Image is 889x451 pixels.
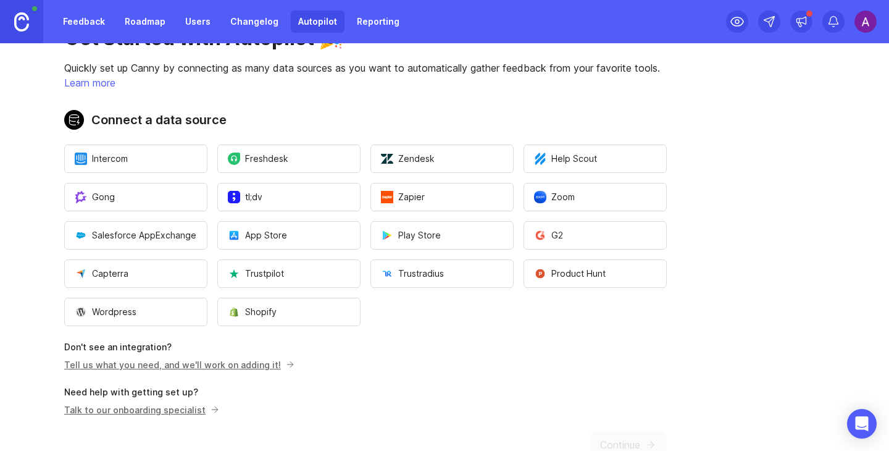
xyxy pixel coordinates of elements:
button: Talk to our onboarding specialist [64,403,220,416]
img: Canny Home [14,12,29,32]
span: Capterra [75,268,128,280]
span: Gong [75,191,115,203]
button: Open a modal to start the flow of installing Play Store. [370,221,514,250]
div: Open Intercom Messenger [847,409,877,439]
p: Don't see an integration? [64,341,667,353]
button: Open a modal to start the flow of installing Trustpilot. [217,259,361,288]
h2: Connect a data source [64,110,667,130]
button: Open a modal to start the flow of installing Trustradius. [370,259,514,288]
p: Need help with getting set up? [64,386,667,398]
button: Open a modal to start the flow of installing Freshdesk. [217,145,361,173]
button: Open a modal to start the flow of installing App Store. [217,221,361,250]
button: Open a modal to start the flow of installing Salesforce AppExchange. [64,221,207,250]
a: Tell us what you need, and we'll work on adding it! [64,360,291,370]
button: Open a modal to start the flow of installing Zapier. [370,183,514,211]
a: Learn more [64,77,115,89]
button: Open a modal to start the flow of installing Product Hunt. [524,259,667,288]
span: Wordpress [75,306,136,318]
a: Changelog [223,11,286,33]
button: Open a modal to start the flow of installing Capterra. [64,259,207,288]
span: Zendesk [381,153,435,165]
span: tl;dv [228,191,262,203]
span: Salesforce AppExchange [75,229,196,242]
span: Trustpilot [228,268,284,280]
a: Autopilot [291,11,344,33]
span: G2 [534,229,563,242]
span: Freshdesk [228,153,288,165]
a: Reporting [349,11,407,33]
span: Zoom [534,191,575,203]
button: Open a modal to start the flow of installing Zendesk. [370,145,514,173]
img: Aashna Shah [854,11,877,33]
button: Open a modal to start the flow of installing G2. [524,221,667,250]
button: Open a modal to start the flow of installing Zoom. [524,183,667,211]
button: Open a modal to start the flow of installing Wordpress. [64,298,207,326]
button: Open a modal to start the flow of installing Shopify. [217,298,361,326]
button: Open a modal to start the flow of installing Intercom. [64,145,207,173]
p: Quickly set up Canny by connecting as many data sources as you want to automatically gather feedb... [64,61,667,75]
span: Trustradius [381,268,444,280]
span: App Store [228,229,287,242]
a: Roadmap [117,11,173,33]
span: Help Scout [534,153,597,165]
button: Open a modal to start the flow of installing tl;dv. [217,183,361,211]
span: Shopify [228,306,277,318]
button: Open a modal to start the flow of installing Help Scout. [524,145,667,173]
a: Feedback [56,11,112,33]
button: Open a modal to start the flow of installing Gong. [64,183,207,211]
a: Users [178,11,218,33]
span: Intercom [75,153,128,165]
span: Product Hunt [534,268,606,280]
span: Play Store [381,229,441,242]
span: Zapier [381,191,425,203]
p: Talk to our onboarding specialist [64,403,215,416]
